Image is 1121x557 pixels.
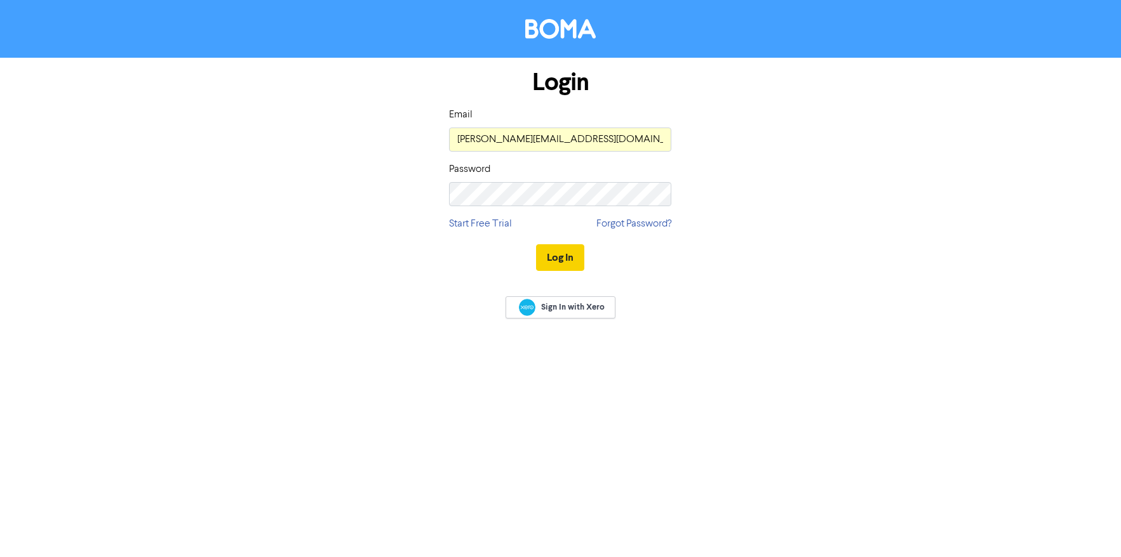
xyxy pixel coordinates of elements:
[519,299,535,316] img: Xero logo
[596,216,671,232] a: Forgot Password?
[541,301,605,313] span: Sign In with Xero
[1057,496,1121,557] iframe: Chat Widget
[449,216,512,232] a: Start Free Trial
[449,162,490,177] label: Password
[449,107,473,122] label: Email
[525,19,596,39] img: BOMA Logo
[506,296,615,318] a: Sign In with Xero
[536,244,584,271] button: Log In
[449,68,671,97] h1: Login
